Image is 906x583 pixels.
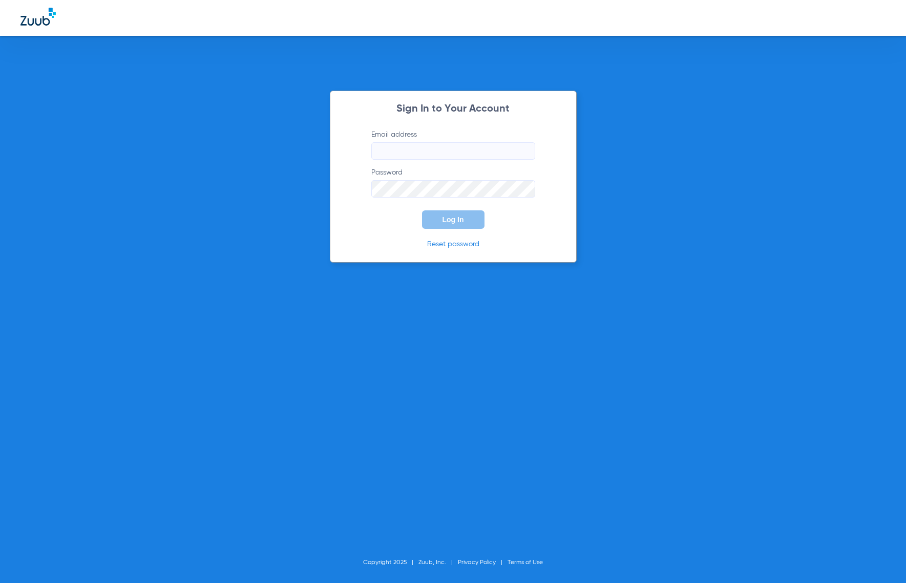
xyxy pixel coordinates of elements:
[371,180,535,198] input: Password
[443,215,464,224] span: Log In
[418,557,458,568] li: Zuub, Inc.
[371,142,535,160] input: Email address
[356,104,551,114] h2: Sign In to Your Account
[422,210,484,229] button: Log In
[508,559,543,566] a: Terms of Use
[427,241,479,248] a: Reset password
[458,559,496,566] a: Privacy Policy
[363,557,418,568] li: Copyright 2025
[371,167,535,198] label: Password
[371,129,535,160] label: Email address
[20,8,56,26] img: Zuub Logo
